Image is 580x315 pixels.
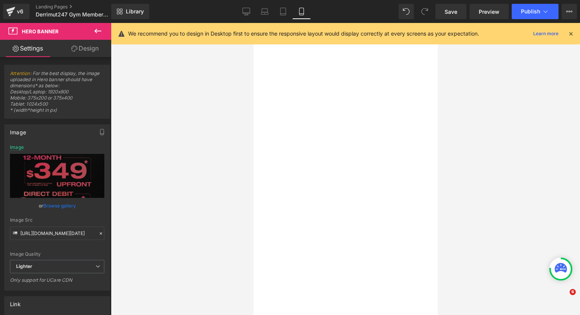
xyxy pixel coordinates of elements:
[254,23,438,315] iframe: To enrich screen reader interactions, please activate Accessibility in Grammarly extension settings
[10,227,104,240] input: Link
[562,4,577,19] button: More
[521,8,540,15] span: Publish
[15,7,25,16] div: v6
[16,263,32,269] b: Lighter
[10,125,26,135] div: Image
[399,4,414,19] button: Undo
[36,11,109,18] span: Derrimut247 Gym Memberships
[128,29,479,38] p: We recommend you to design in Desktop first to ensure the responsive layout would display correct...
[10,217,104,223] div: Image Src
[10,202,104,210] div: or
[445,8,457,16] span: Save
[417,4,432,19] button: Redo
[479,8,499,16] span: Preview
[126,8,144,15] span: Library
[237,4,255,19] a: Desktop
[10,297,21,307] div: Link
[554,289,572,307] iframe: Intercom live chat
[255,4,274,19] a: Laptop
[43,199,76,212] a: Browse gallery
[530,29,562,38] a: Learn more
[512,4,559,19] button: Publish
[10,277,104,288] div: Only support for UCare CDN
[10,70,104,118] span: : For the best display, the image uploaded in Hero banner should have dimensions* as below: Deskt...
[274,4,292,19] a: Tablet
[10,145,24,150] div: Image
[470,4,509,19] a: Preview
[10,70,30,76] a: Attention
[111,4,149,19] a: New Library
[36,4,124,10] a: Landing Pages
[22,28,59,34] span: Hero Banner
[292,4,311,19] a: Mobile
[3,4,30,19] a: v6
[10,251,104,257] div: Image Quality
[570,289,576,295] span: 6
[57,40,113,57] a: Design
